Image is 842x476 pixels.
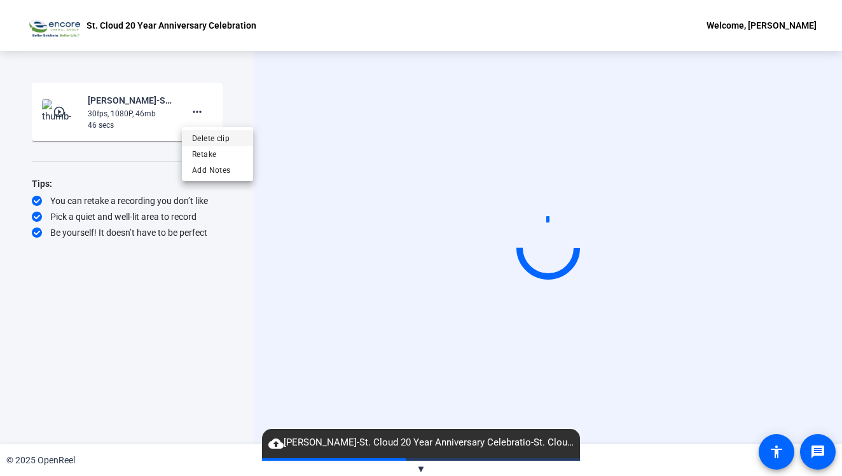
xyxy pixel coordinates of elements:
[268,436,284,451] mat-icon: cloud_upload
[192,131,243,146] span: Delete clip
[192,147,243,162] span: Retake
[192,163,243,178] span: Add Notes
[417,463,426,475] span: ▼
[262,435,580,451] span: [PERSON_NAME]-St. Cloud 20 Year Anniversary Celebratio-St. Cloud 20 Year Anniversary Celebration-...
